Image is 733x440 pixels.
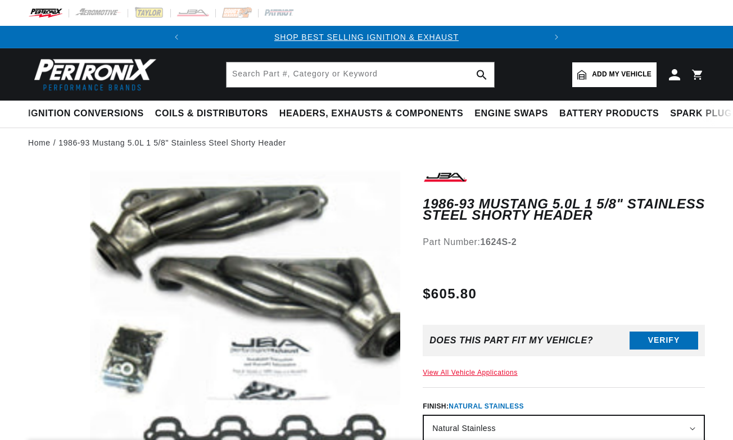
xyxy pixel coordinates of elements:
[188,31,545,43] div: 1 of 2
[423,401,705,411] label: Finish:
[58,137,286,149] a: 1986-93 Mustang 5.0L 1 5/8" Stainless Steel Shorty Header
[429,335,593,346] div: Does This part fit My vehicle?
[423,198,705,221] h1: 1986-93 Mustang 5.0L 1 5/8" Stainless Steel Shorty Header
[592,69,651,80] span: Add my vehicle
[469,101,554,127] summary: Engine Swaps
[155,108,268,120] span: Coils & Distributors
[423,284,477,304] span: $605.80
[274,33,459,42] a: SHOP BEST SELLING IGNITION & EXHAUST
[469,62,494,87] button: search button
[28,101,150,127] summary: Ignition Conversions
[545,26,568,48] button: Translation missing: en.sections.announcements.next_announcement
[554,101,664,127] summary: Battery Products
[165,26,188,48] button: Translation missing: en.sections.announcements.previous_announcement
[279,108,463,120] span: Headers, Exhausts & Components
[559,108,659,120] span: Battery Products
[274,101,469,127] summary: Headers, Exhausts & Components
[474,108,548,120] span: Engine Swaps
[423,235,705,250] div: Part Number:
[28,55,157,94] img: Pertronix
[28,137,705,149] nav: breadcrumbs
[227,62,494,87] input: Search Part #, Category or Keyword
[630,332,698,350] button: Verify
[28,137,51,149] a: Home
[449,402,523,410] span: Natural Stainless
[423,369,518,377] a: View All Vehicle Applications
[481,237,517,247] strong: 1624S-2
[150,101,274,127] summary: Coils & Distributors
[572,62,657,87] a: Add my vehicle
[28,108,144,120] span: Ignition Conversions
[188,31,545,43] div: Announcement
